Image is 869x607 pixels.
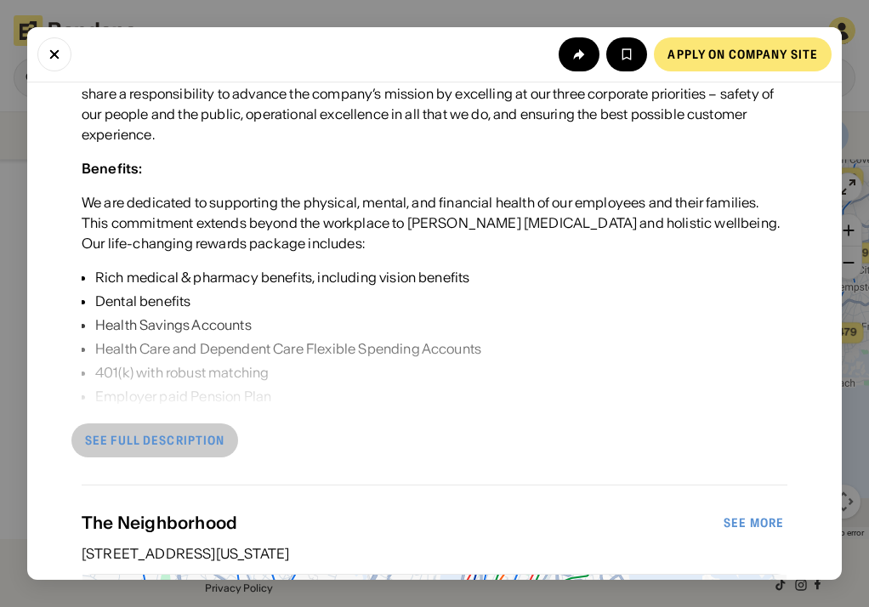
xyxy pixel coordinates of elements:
[82,22,787,145] div: Consolidated Edison Company of [US_STATE], Inc. (Con Edison), Orange & Rockland Utilities (O&R), ...
[95,267,696,287] div: Rich medical & pharmacy benefits, including vision benefits
[85,434,224,446] div: See full description
[95,362,696,383] div: 401(k) with robust matching
[82,192,787,253] div: We are dedicated to supporting the physical, mental, and financial health of our employees and th...
[82,160,142,177] div: Benefits:
[95,291,696,311] div: Dental benefits
[37,37,71,71] button: Close
[95,338,696,359] div: Health Care and Dependent Care Flexible Spending Accounts
[710,506,798,540] a: See more
[82,547,787,560] div: [STREET_ADDRESS][US_STATE]
[95,315,696,335] div: Health Savings Accounts
[654,37,832,71] a: Apply on company site
[667,48,818,60] div: Apply on company site
[724,517,784,529] div: See more
[82,513,720,533] div: The Neighborhood
[95,386,696,406] div: Employer paid Pension Plan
